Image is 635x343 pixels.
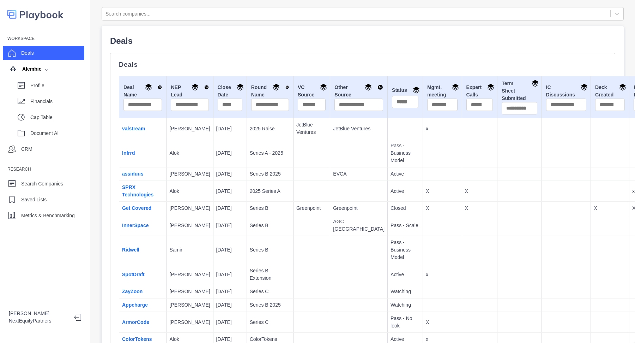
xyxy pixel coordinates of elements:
p: [PERSON_NAME] [169,222,210,229]
p: Pass - Business Model [391,239,420,261]
p: X [426,188,459,195]
p: Series C [250,319,290,326]
p: Series C [250,288,290,295]
p: Samir [169,246,210,254]
div: Status [392,87,418,96]
p: Alok [169,336,210,343]
p: Alok [169,149,210,157]
p: [PERSON_NAME] [169,271,210,278]
img: Group By [581,84,588,91]
p: Saved Lists [21,196,47,203]
p: Financials [30,98,84,105]
p: Watching [391,288,420,295]
p: X [426,205,459,212]
p: [PERSON_NAME] [169,205,210,212]
p: NextEquityPartners [9,317,68,325]
p: Active [391,170,420,178]
p: CRM [21,146,32,153]
img: company image [9,65,17,72]
a: ZayZoon [122,289,143,294]
p: [PERSON_NAME] [169,170,210,178]
div: Term Sheet Submitted [502,80,537,102]
p: Series B 2025 [250,301,290,309]
p: [DATE] [216,271,244,278]
p: Greenpoint [296,205,327,212]
p: [PERSON_NAME] [169,301,210,309]
div: Mgmt. meeting [427,84,458,99]
p: x [426,125,459,132]
a: Get Covered [122,205,151,211]
p: x [426,271,459,278]
img: Group By [413,87,420,94]
p: Series A - 2025 [250,149,290,157]
p: Series B [250,222,290,229]
p: Document AI [30,130,84,137]
p: Greenpoint [333,205,385,212]
p: Series B [250,205,290,212]
p: [DATE] [216,336,244,343]
p: X [465,188,495,195]
img: Group By [487,84,494,91]
p: X [594,205,626,212]
p: Profile [30,82,84,89]
img: Sort [204,84,209,91]
p: [DATE] [216,125,244,132]
a: ColorTokens [122,336,152,342]
p: [DATE] [216,246,244,254]
img: Group By [619,84,626,91]
p: ColorTokens [250,336,290,343]
p: X [465,205,495,212]
div: IC Discussions [546,84,586,99]
p: Alok [169,188,210,195]
div: VC Source [298,84,326,99]
a: Ridwell [122,247,139,253]
a: SpotDraft [122,272,145,277]
img: Sort [377,84,383,91]
p: [PERSON_NAME] [9,310,68,317]
p: [DATE] [216,149,244,157]
img: Group By [192,84,199,91]
p: [DATE] [216,170,244,178]
div: Close Date [218,84,242,99]
div: Alembic [9,65,42,73]
p: [DATE] [216,301,244,309]
p: AGC [GEOGRAPHIC_DATA] [333,218,385,233]
p: Pass - No look [391,315,420,330]
p: Pass - Business Model [391,142,420,164]
div: Expert Calls [466,84,493,99]
p: Deals [119,62,606,67]
p: [DATE] [216,222,244,229]
p: [DATE] [216,188,244,195]
img: Sort [285,84,289,91]
p: JetBlue Ventures [333,125,385,132]
p: Cap Table [30,114,84,121]
p: JetBlue Ventures [296,121,327,136]
img: Group By [145,84,152,91]
a: valstream [122,126,145,131]
p: [PERSON_NAME] [169,319,210,326]
p: [PERSON_NAME] [169,288,210,295]
p: Active [391,271,420,278]
p: Metrics & Benchmarking [21,212,75,219]
div: Round Name [251,84,289,99]
p: Series B [250,246,290,254]
p: x [426,336,459,343]
div: Deal Name [123,84,162,99]
a: Infrrd [122,150,135,156]
p: [DATE] [216,319,244,326]
a: Appcharge [122,302,148,308]
p: Active [391,336,420,343]
p: 2025 Raise [250,125,290,132]
p: Active [391,188,420,195]
a: assiduus [122,171,144,177]
div: Other Source [334,84,383,99]
p: EVCA [333,170,385,178]
img: Group By [452,84,459,91]
a: SPRX Technologies [122,184,153,197]
img: Sort [158,84,162,91]
p: Deals [110,35,615,47]
p: Search Companies [21,180,63,188]
p: [DATE] [216,205,244,212]
p: Deals [21,49,34,57]
img: Group By [273,84,280,91]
